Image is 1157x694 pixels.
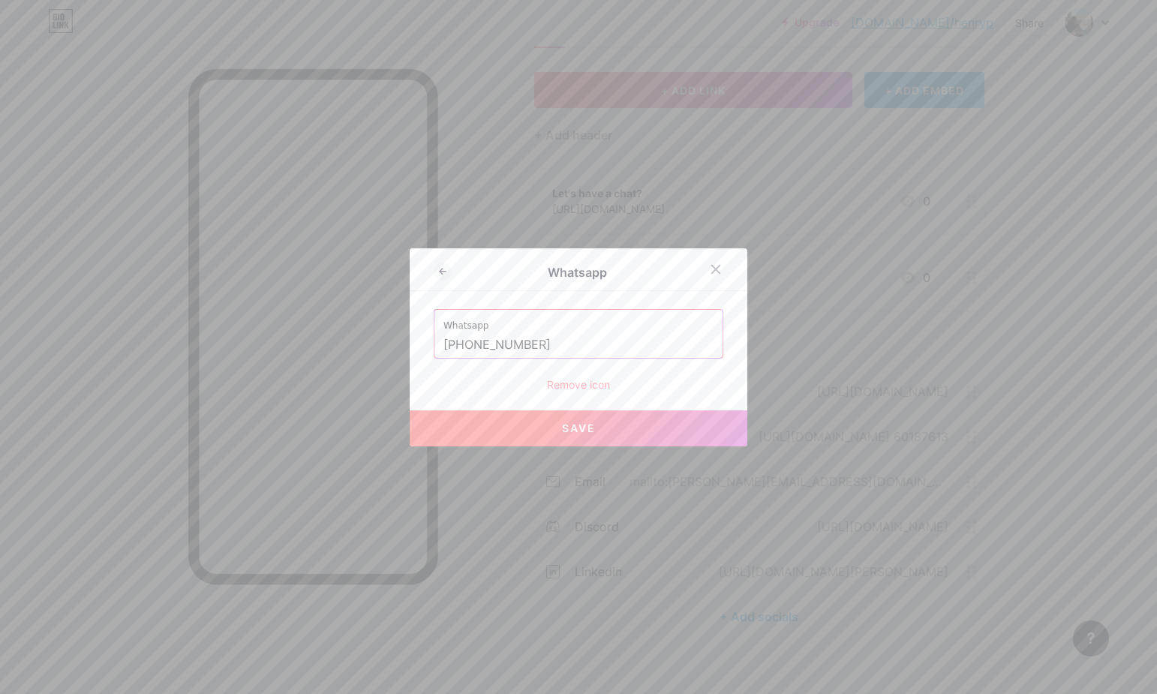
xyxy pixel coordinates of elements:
button: Save [410,410,747,446]
span: Save [562,422,596,434]
div: Whatsapp [452,263,702,281]
input: +00000000000 (WhatsApp) [443,332,714,358]
label: Whatsapp [443,310,714,332]
div: Remove icon [434,377,723,392]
